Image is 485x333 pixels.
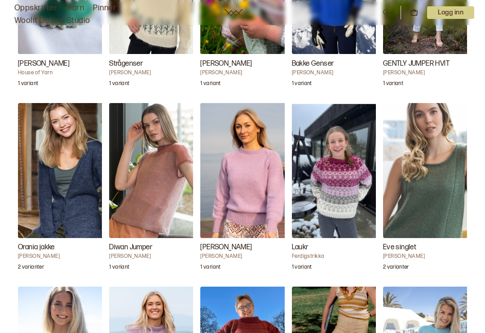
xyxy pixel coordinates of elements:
p: 2 varianter [18,264,44,273]
h3: Diwan Jumper [109,242,199,253]
h4: [PERSON_NAME] [200,69,290,76]
h4: [PERSON_NAME] [383,253,473,260]
p: 1 variant [200,80,220,89]
h3: Laukr [292,242,382,253]
p: 1 variant [383,80,403,89]
h4: Ferdigstrikka [292,253,382,260]
a: Diwan Jumper [109,103,193,276]
p: 1 variant [292,80,312,89]
a: Orania jakke [18,103,102,276]
p: 1 variant [18,80,38,89]
h3: [PERSON_NAME] [200,242,290,253]
h3: Bakke Genser [292,58,382,69]
p: 1 variant [109,264,129,273]
p: Logg inn [427,6,474,19]
h3: Strågenser [109,58,199,69]
h4: [PERSON_NAME] [383,69,473,76]
h4: [PERSON_NAME] [109,253,199,260]
img: Ane Kydland ThomassenOrania jakke [18,103,108,238]
img: Ane Kydland ThomassenSoffi genser [200,103,290,238]
h3: [PERSON_NAME] [18,58,108,69]
h4: House of Yarn [18,69,108,76]
p: 1 variant [292,264,312,273]
h3: Orania jakke [18,242,108,253]
a: Eve singlet [383,103,467,276]
a: Soffi genser [200,103,284,276]
h3: GENTLY JUMPER HVIT [383,58,473,69]
h4: [PERSON_NAME] [109,69,199,76]
h4: [PERSON_NAME] [292,69,382,76]
img: Brit Frafjord ØrstavikDiwan Jumper [109,103,199,238]
p: 2 varianter [383,264,409,273]
a: Oppskrifter [14,2,57,14]
button: User dropdown [427,6,474,19]
a: Woolit Design Studio [14,14,90,27]
h4: [PERSON_NAME] [18,253,108,260]
a: Garn [66,2,84,14]
h3: [PERSON_NAME] [200,58,290,69]
img: FerdigstrikkaLaukr [292,103,382,238]
h3: Eve singlet [383,242,473,253]
img: Trine Lise HøysethEve singlet [383,103,473,238]
p: 1 variant [200,264,220,273]
p: 1 variant [109,80,129,89]
a: Laukr [292,103,376,276]
h4: [PERSON_NAME] [200,253,290,260]
a: Woolit [225,9,242,16]
a: Pinner [93,2,116,14]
